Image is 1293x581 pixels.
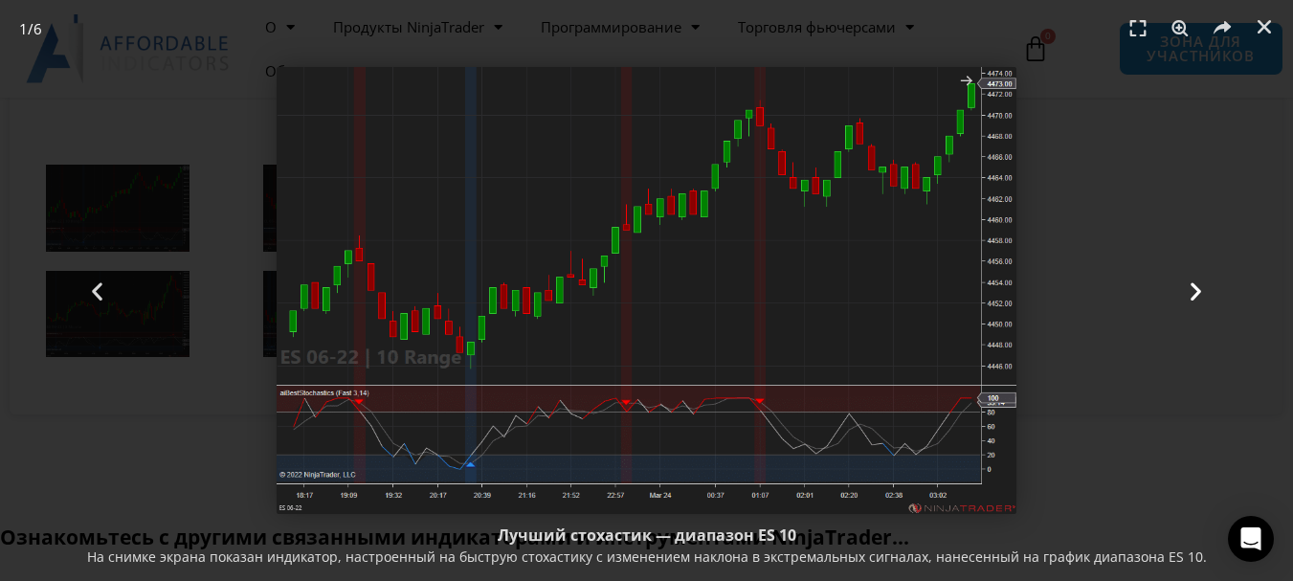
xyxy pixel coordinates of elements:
i: Увеличить [1166,14,1194,43]
a: Закрыть (Esc) [1250,12,1279,41]
font: / [28,19,33,38]
font: На снимке экрана показан индикатор, настроенный на быструю стохастику с изменением наклона в экст... [87,547,1207,566]
font: Лучший стохастик — диапазон ES 10 [498,525,796,546]
img: Лучший стохастик — диапазон ES 10 — на снимке экрана показан индикатор, настроенный на быстрый ст... [277,67,1015,514]
font: 1 [19,19,28,38]
i: Делиться [1208,14,1237,43]
font: 6 [33,19,42,38]
i: Полноэкранный [1124,14,1152,43]
div: Открытый Интерком Мессенджер [1228,516,1274,562]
